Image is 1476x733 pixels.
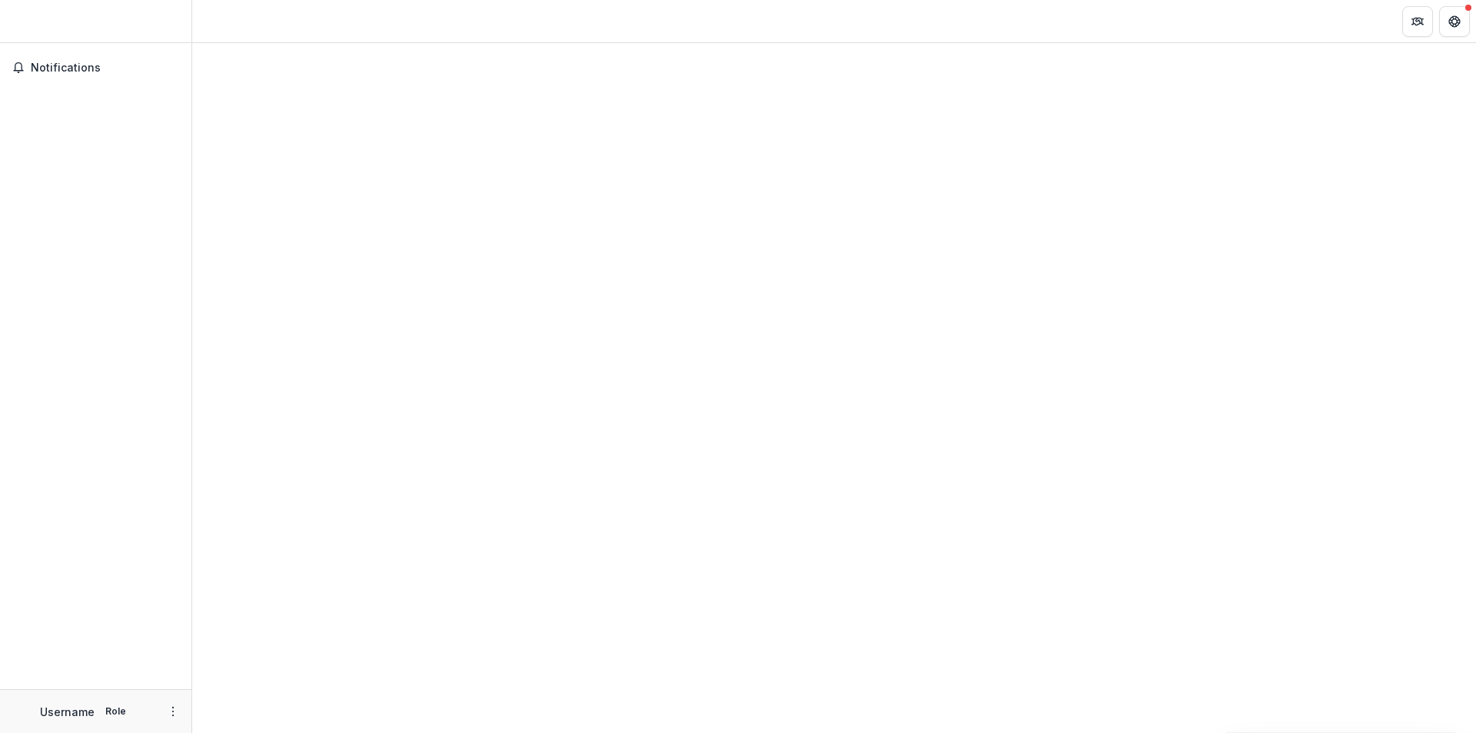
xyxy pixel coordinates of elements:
[40,704,95,720] p: Username
[6,55,185,80] button: Notifications
[1402,6,1433,37] button: Partners
[164,702,182,721] button: More
[101,705,131,718] p: Role
[1439,6,1470,37] button: Get Help
[31,62,179,75] span: Notifications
